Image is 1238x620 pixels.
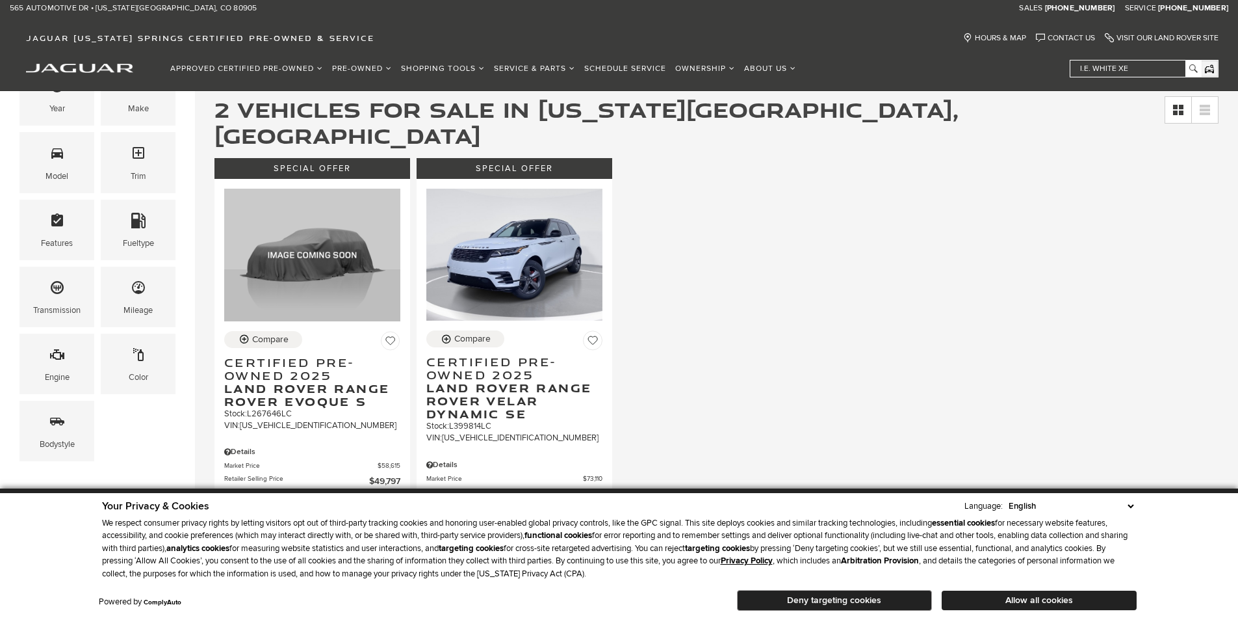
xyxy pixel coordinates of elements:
div: Stock : L399814LC [426,420,602,432]
a: Retailer Selling Price $49,797 [224,474,400,488]
select: Language Select [1005,500,1137,513]
button: Save Vehicle [583,330,602,355]
button: Compare Vehicle [426,330,504,347]
a: Ownership [671,57,740,80]
div: YearYear [19,65,94,126]
span: Market Price [224,461,378,471]
button: Allow all cookies [942,591,1137,610]
a: [PHONE_NUMBER] [1158,3,1228,14]
img: 2025 Land Rover Range Rover Velar Dynamic SE [426,189,602,321]
div: Compare [454,333,491,345]
span: Certified Pre-Owned 2025 [426,355,593,381]
div: VIN: [US_VEHICLE_IDENTIFICATION_NUMBER] [224,420,400,431]
div: Model [45,169,68,183]
div: Stock : L267646LC [224,408,400,420]
span: Fueltype [131,209,146,236]
a: Certified Pre-Owned 2025Land Rover Range Rover Evoque S [224,356,400,408]
span: Retailer Selling Price [224,474,369,488]
div: Mileage [123,303,153,317]
div: Make [128,101,149,116]
span: Retailer Selling Price [426,487,569,501]
span: Transmission [49,276,65,303]
a: Market Price $58,615 [224,461,400,471]
span: Land Rover Range Rover Evoque S [224,382,391,408]
a: Jaguar [US_STATE] Springs Certified Pre-Owned & Service [19,33,381,43]
div: Bodystyle [40,437,75,452]
div: Engine [45,370,70,384]
div: MileageMileage [101,267,175,327]
button: Save Vehicle [381,331,400,356]
span: $62,498 [569,487,602,501]
div: TransmissionTransmission [19,267,94,327]
div: TrimTrim [101,132,175,193]
span: Your Privacy & Cookies [102,500,209,513]
a: Hours & Map [963,33,1026,43]
a: Shopping Tools [396,57,489,80]
div: Color [129,370,148,384]
div: Fueltype [123,236,154,250]
a: Approved Certified Pre-Owned [166,57,328,80]
span: Mileage [131,276,146,303]
span: Land Rover Range Rover Velar Dynamic SE [426,381,593,420]
div: Pricing Details - Certified Pre-Owned 2025 Land Rover Range Rover Evoque S [224,446,400,458]
div: Special Offer [417,158,612,179]
span: $49,797 [369,474,400,488]
strong: essential cookies [932,518,995,528]
span: Features [49,209,65,236]
button: Deny targeting cookies [737,590,932,611]
a: [PHONE_NUMBER] [1045,3,1115,14]
div: ModelModel [19,132,94,193]
div: EngineEngine [19,334,94,394]
div: Year [49,101,65,116]
a: Retailer Selling Price $62,498 [426,487,602,501]
button: Compare Vehicle [224,331,302,348]
a: Pre-Owned [328,57,396,80]
a: Visit Our Land Rover Site [1105,33,1219,43]
span: Bodystyle [49,411,65,437]
div: FeaturesFeatures [19,200,94,260]
a: ComplyAuto [144,599,181,606]
a: Market Price $73,110 [426,474,602,484]
input: i.e. White XE [1070,61,1200,77]
strong: analytics cookies [166,543,229,554]
img: Jaguar [26,64,133,73]
nav: Main Navigation [166,57,801,80]
strong: targeting cookies [685,543,750,554]
div: MakeMake [101,65,175,126]
a: Certified Pre-Owned 2025Land Rover Range Rover Velar Dynamic SE [426,355,602,420]
strong: Arbitration Provision [841,556,919,566]
a: Schedule Service [580,57,671,80]
a: jaguar [26,62,133,73]
span: Model [49,142,65,168]
a: Service & Parts [489,57,580,80]
span: 2 Vehicles for Sale in [US_STATE][GEOGRAPHIC_DATA], [GEOGRAPHIC_DATA] [214,94,959,150]
span: Sales [1019,3,1042,13]
div: FueltypeFueltype [101,200,175,260]
span: $58,615 [378,461,400,471]
div: Transmission [33,303,81,317]
span: Service [1125,3,1156,13]
span: Color [131,344,146,370]
div: Compare [252,334,289,345]
div: Features [41,236,73,250]
div: BodystyleBodystyle [19,401,94,461]
div: Language: [964,502,1003,511]
span: Certified Pre-Owned 2025 [224,356,391,382]
span: $73,110 [583,474,602,484]
strong: targeting cookies [439,543,504,554]
div: Pricing Details - Certified Pre-Owned 2025 Land Rover Range Rover Velar Dynamic SE [426,459,602,471]
div: ColorColor [101,334,175,394]
div: Trim [131,169,146,183]
div: Powered by [99,598,181,606]
img: 2025 Land Rover Range Rover Evoque S [224,189,400,321]
a: 565 Automotive Dr • [US_STATE][GEOGRAPHIC_DATA], CO 80905 [10,3,257,14]
u: Privacy Policy [721,556,773,566]
a: Contact Us [1036,33,1095,43]
div: Special Offer [214,158,410,179]
span: Market Price [426,474,583,484]
span: Engine [49,344,65,370]
strong: functional cookies [524,530,592,541]
span: Trim [131,142,146,168]
a: About Us [740,57,801,80]
div: VIN: [US_VEHICLE_IDENTIFICATION_NUMBER] [426,432,602,444]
